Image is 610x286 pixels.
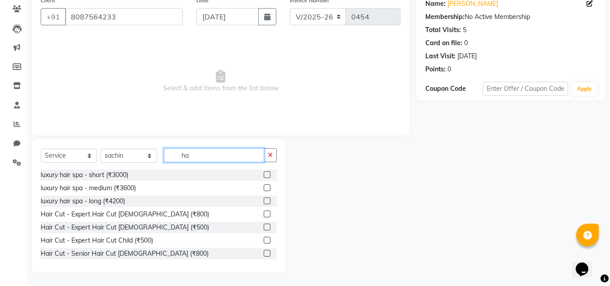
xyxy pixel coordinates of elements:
div: 0 [464,38,468,48]
div: 0 [447,65,451,74]
div: Hair Cut - Expert Hair Cut [DEMOGRAPHIC_DATA] (₹500) [41,223,209,232]
input: Search or Scan [164,148,264,162]
div: luxury hair spa - long (₹4200) [41,197,125,206]
div: Points: [425,65,446,74]
div: Membership: [425,12,465,22]
div: Card on file: [425,38,462,48]
div: Total Visits: [425,25,461,35]
span: Select & add items from the list below [41,36,400,127]
div: [DATE] [457,52,477,61]
div: luxury hair spa - short (₹3000) [41,170,128,180]
div: Hair Cut - Senior Hair Cut [DEMOGRAPHIC_DATA] (₹800) [41,249,209,258]
button: +91 [41,8,66,25]
div: Hair Cut - Expert Hair Cut Child (₹500) [41,236,153,245]
div: No Active Membership [425,12,596,22]
iframe: chat widget [572,250,601,277]
div: luxury hair spa - medium (₹3600) [41,183,136,193]
div: 5 [463,25,466,35]
button: Apply [572,82,597,96]
input: Search by Name/Mobile/Email/Code [65,8,183,25]
div: Hair Cut - Expert Hair Cut [DEMOGRAPHIC_DATA] (₹800) [41,210,209,219]
div: Last Visit: [425,52,456,61]
div: Coupon Code [425,84,482,94]
input: Enter Offer / Coupon Code [483,82,568,96]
